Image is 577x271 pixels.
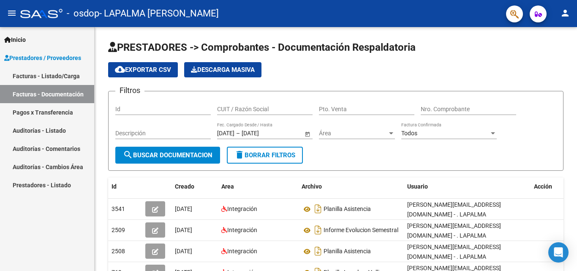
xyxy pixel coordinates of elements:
[67,4,99,23] span: - osdop
[548,242,569,263] div: Open Intercom Messenger
[313,244,324,258] i: Descargar documento
[236,130,240,137] span: –
[404,178,531,196] datatable-header-cell: Usuario
[217,130,234,137] input: Fecha inicio
[4,35,26,44] span: Inicio
[99,4,219,23] span: - LAPALMA [PERSON_NAME]
[407,183,428,190] span: Usuario
[123,151,212,159] span: Buscar Documentacion
[123,150,133,160] mat-icon: search
[313,223,324,237] i: Descargar documento
[175,227,192,233] span: [DATE]
[171,178,218,196] datatable-header-cell: Creado
[227,147,303,164] button: Borrar Filtros
[242,130,283,137] input: Fecha fin
[407,244,501,270] span: [PERSON_NAME][EMAIL_ADDRESS][DOMAIN_NAME] - . LAPALMA [PERSON_NAME]
[112,205,125,212] span: 3541
[184,62,261,77] app-download-masive: Descarga masiva de comprobantes (adjuntos)
[184,62,261,77] button: Descarga Masiva
[221,183,234,190] span: Area
[227,205,257,212] span: Integración
[298,178,404,196] datatable-header-cell: Archivo
[108,62,178,77] button: Exportar CSV
[115,85,144,96] h3: Filtros
[324,227,398,234] span: Informe Evolucion Semestral
[191,66,255,74] span: Descarga Masiva
[319,130,387,137] span: Área
[560,8,570,18] mat-icon: person
[112,227,125,233] span: 2509
[218,178,298,196] datatable-header-cell: Area
[115,147,220,164] button: Buscar Documentacion
[313,202,324,216] i: Descargar documento
[407,201,501,227] span: [PERSON_NAME][EMAIL_ADDRESS][DOMAIN_NAME] - . LAPALMA [PERSON_NAME]
[115,64,125,74] mat-icon: cloud_download
[234,151,295,159] span: Borrar Filtros
[302,183,322,190] span: Archivo
[112,183,117,190] span: Id
[175,205,192,212] span: [DATE]
[108,41,416,53] span: PRESTADORES -> Comprobantes - Documentación Respaldatoria
[401,130,417,137] span: Todos
[303,129,312,138] button: Open calendar
[175,248,192,255] span: [DATE]
[534,183,552,190] span: Acción
[108,178,142,196] datatable-header-cell: Id
[234,150,245,160] mat-icon: delete
[324,248,371,255] span: Planilla Asistencia
[7,8,17,18] mat-icon: menu
[407,222,501,249] span: [PERSON_NAME][EMAIL_ADDRESS][DOMAIN_NAME] - . LAPALMA [PERSON_NAME]
[115,66,171,74] span: Exportar CSV
[227,248,257,255] span: Integración
[175,183,194,190] span: Creado
[531,178,573,196] datatable-header-cell: Acción
[227,227,257,233] span: Integración
[324,206,371,213] span: Planilla Asistencia
[112,248,125,255] span: 2508
[4,53,81,63] span: Prestadores / Proveedores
